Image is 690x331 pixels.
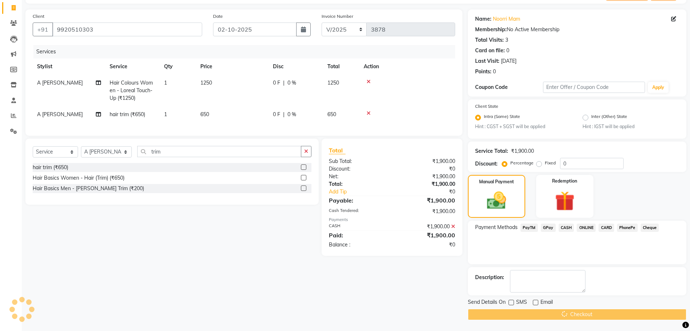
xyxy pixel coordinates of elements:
[493,15,520,23] a: Noorri Mam
[110,111,145,118] span: hair trim (₹650)
[359,58,455,75] th: Action
[475,47,505,54] div: Card on file:
[520,224,538,232] span: PayTM
[273,79,280,87] span: 0 F
[33,58,105,75] th: Stylist
[164,79,167,86] span: 1
[559,224,574,232] span: CASH
[468,298,506,307] span: Send Details On
[481,189,512,212] img: _cash.svg
[641,224,659,232] span: Cheque
[33,13,44,20] label: Client
[323,188,404,196] a: Add Tip
[493,68,496,75] div: 0
[283,79,285,87] span: |
[392,208,461,215] div: ₹1,900.00
[105,58,160,75] th: Service
[392,241,461,249] div: ₹0
[475,123,572,130] small: Hint : CGST + SGST will be applied
[213,13,223,20] label: Date
[283,111,285,118] span: |
[322,13,353,20] label: Invoice Number
[392,165,461,173] div: ₹0
[541,224,556,232] span: GPay
[475,160,498,168] div: Discount:
[33,164,68,171] div: hair trim (₹650)
[549,189,581,213] img: _gift.svg
[392,223,461,230] div: ₹1,900.00
[475,26,507,33] div: Membership:
[479,179,514,185] label: Manual Payment
[648,82,669,93] button: Apply
[323,223,392,230] div: CASH
[577,224,596,232] span: ONLINE
[392,180,461,188] div: ₹1,900.00
[475,147,508,155] div: Service Total:
[392,231,461,240] div: ₹1,900.00
[475,15,491,23] div: Name:
[475,83,543,91] div: Coupon Code
[505,36,508,44] div: 3
[33,45,461,58] div: Services
[323,180,392,188] div: Total:
[33,174,124,182] div: Hair Basics Women - Hair (Trim) (₹650)
[516,298,527,307] span: SMS
[392,196,461,205] div: ₹1,900.00
[475,68,491,75] div: Points:
[164,111,167,118] span: 1
[583,123,679,130] small: Hint : IGST will be applied
[591,113,627,122] label: Inter (Other) State
[545,160,556,166] label: Fixed
[33,185,144,192] div: Hair Basics Men - [PERSON_NAME] Trim (₹200)
[269,58,323,75] th: Disc
[475,103,498,110] label: Client State
[323,165,392,173] div: Discount:
[196,58,269,75] th: Price
[52,23,202,36] input: Search by Name/Mobile/Email/Code
[33,23,53,36] button: +91
[137,146,301,157] input: Search or Scan
[475,224,518,231] span: Payment Methods
[110,79,153,101] span: Hair Colours Women - Loreal Touch-Up (₹1250)
[37,79,83,86] span: A [PERSON_NAME]
[484,113,520,122] label: Intra (Same) State
[552,178,577,184] label: Redemption
[543,82,645,93] input: Enter Offer / Coupon Code
[506,47,509,54] div: 0
[475,26,679,33] div: No Active Membership
[475,36,504,44] div: Total Visits:
[599,224,614,232] span: CARD
[200,111,209,118] span: 650
[323,231,392,240] div: Paid:
[327,111,336,118] span: 650
[323,208,392,215] div: Cash Tendered:
[200,79,212,86] span: 1250
[160,58,196,75] th: Qty
[323,241,392,249] div: Balance :
[501,57,517,65] div: [DATE]
[327,79,339,86] span: 1250
[323,196,392,205] div: Payable:
[392,158,461,165] div: ₹1,900.00
[329,217,455,223] div: Payments
[323,158,392,165] div: Sub Total:
[511,147,534,155] div: ₹1,900.00
[403,188,461,196] div: ₹0
[287,111,296,118] span: 0 %
[287,79,296,87] span: 0 %
[510,160,534,166] label: Percentage
[475,57,499,65] div: Last Visit:
[273,111,280,118] span: 0 F
[37,111,83,118] span: A [PERSON_NAME]
[392,173,461,180] div: ₹1,900.00
[323,58,359,75] th: Total
[540,298,553,307] span: Email
[475,274,504,281] div: Description:
[323,173,392,180] div: Net:
[617,224,638,232] span: PhonePe
[329,147,346,154] span: Total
